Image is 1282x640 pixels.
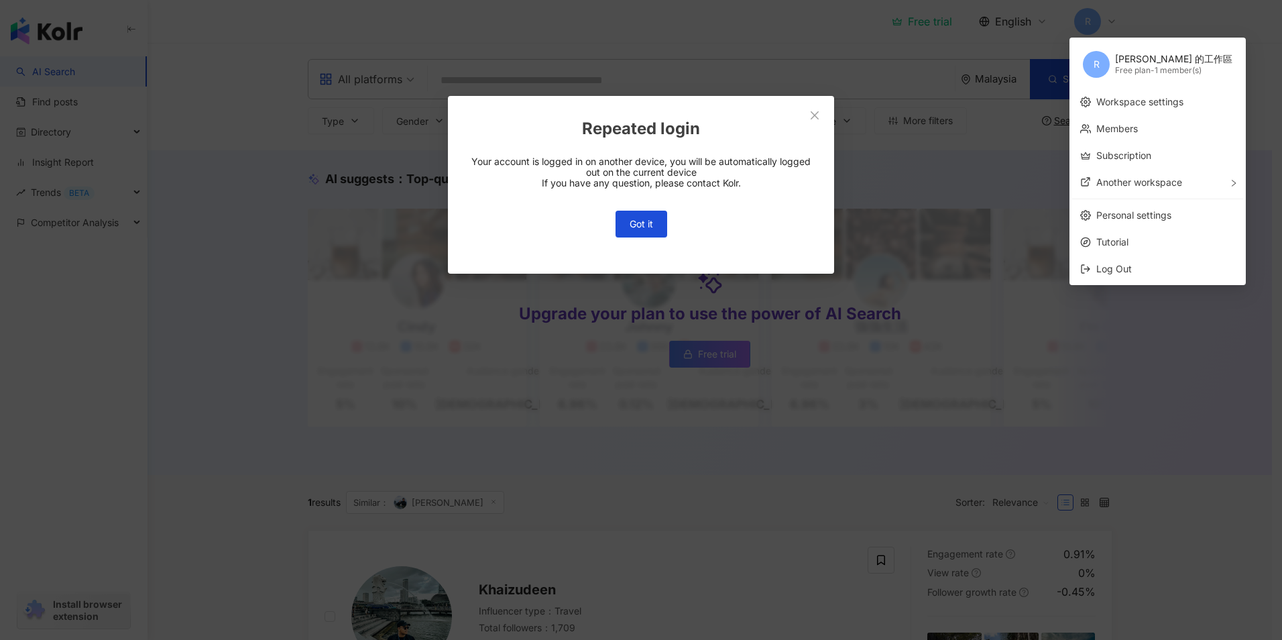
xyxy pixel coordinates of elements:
button: Close [801,102,828,129]
span: right [1230,179,1238,187]
a: Workspace settings [1096,96,1183,107]
span: Got it [630,219,653,229]
div: [PERSON_NAME] 的工作區 [1115,52,1232,66]
span: Log Out [1096,263,1132,274]
div: Repeated login [469,117,813,140]
span: Your account is logged in on another device, you will be automatically logged out on the current ... [469,156,813,189]
span: close [809,110,820,121]
span: Tutorial [1096,235,1235,250]
span: Another workspace [1096,176,1182,188]
a: Subscription [1096,150,1151,161]
a: Personal settings [1096,209,1171,221]
span: R [1094,57,1100,72]
button: Got it [616,211,667,237]
a: Members [1096,123,1138,134]
div: Free plan - 1 member(s) [1115,65,1232,76]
